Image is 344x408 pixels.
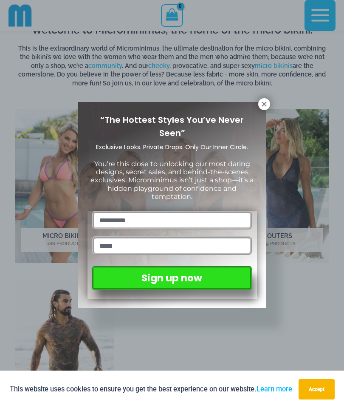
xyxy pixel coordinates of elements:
[10,383,292,395] p: This website uses cookies to ensure you get the best experience on our website.
[258,98,270,110] button: Close
[299,379,335,399] button: Accept
[257,385,292,393] a: Learn more
[100,114,244,139] span: “The Hottest Styles You’ve Never Seen”
[96,143,248,151] span: Exclusive Looks. Private Drops. Only Our Inner Circle.
[92,266,251,290] button: Sign up now
[90,160,254,201] span: You’re this close to unlocking our most daring designs, secret sales, and behind-the-scenes exclu...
